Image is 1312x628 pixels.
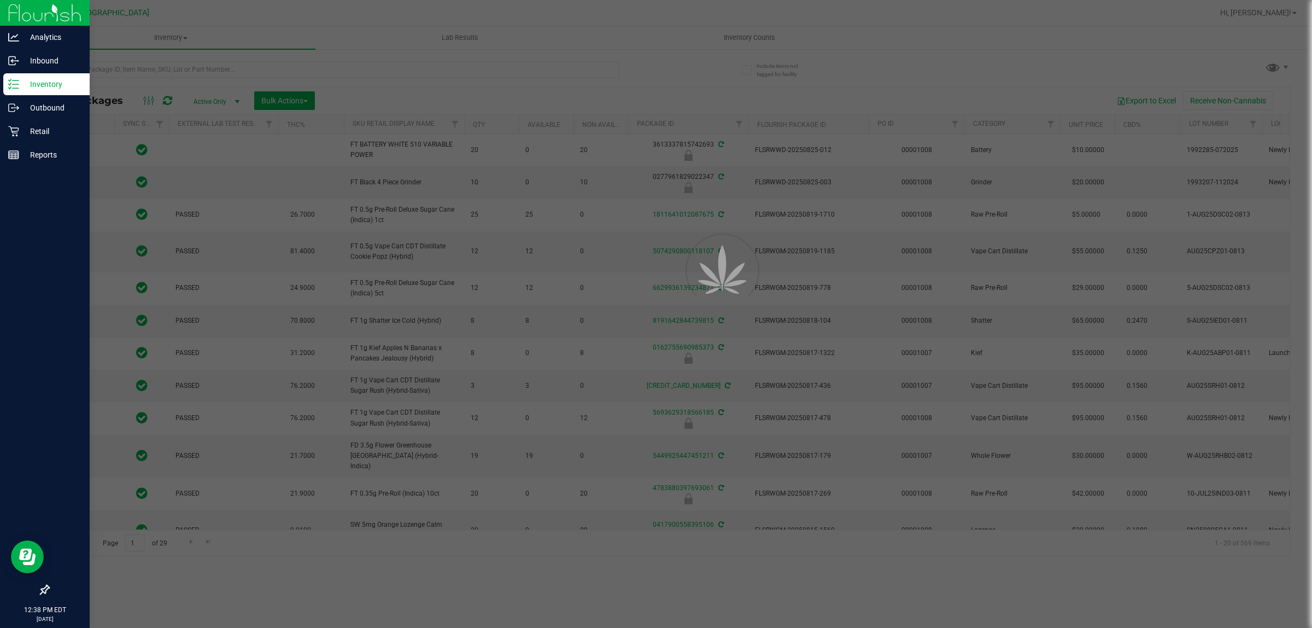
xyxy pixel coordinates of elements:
[19,78,85,91] p: Inventory
[8,32,19,43] inline-svg: Analytics
[5,605,85,615] p: 12:38 PM EDT
[5,615,85,623] p: [DATE]
[19,148,85,161] p: Reports
[19,125,85,138] p: Retail
[19,101,85,114] p: Outbound
[19,54,85,67] p: Inbound
[8,102,19,113] inline-svg: Outbound
[19,31,85,44] p: Analytics
[11,540,44,573] iframe: Resource center
[8,55,19,66] inline-svg: Inbound
[8,149,19,160] inline-svg: Reports
[8,79,19,90] inline-svg: Inventory
[8,126,19,137] inline-svg: Retail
